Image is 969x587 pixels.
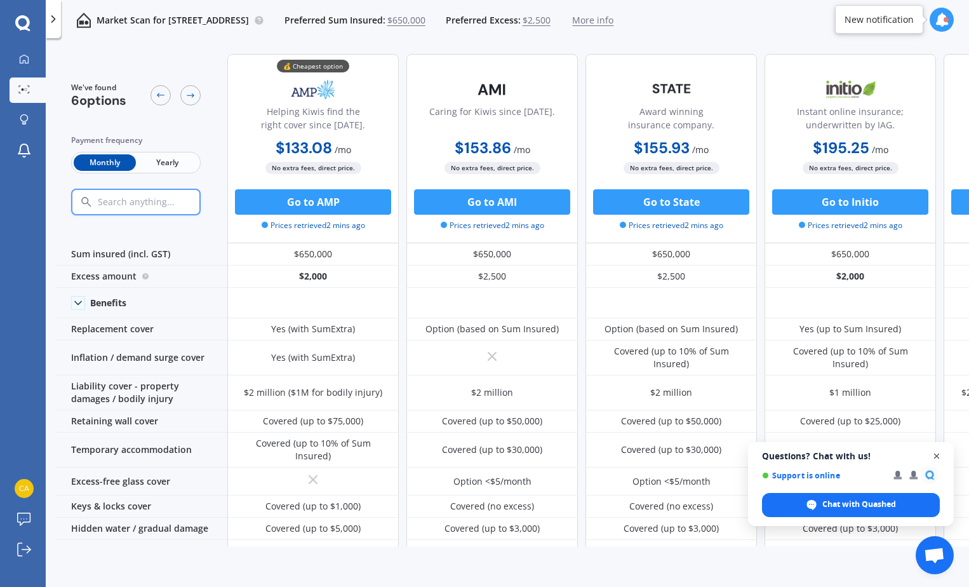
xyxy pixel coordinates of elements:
[284,14,385,27] span: Preferred Sum Insured:
[765,243,936,266] div: $650,000
[71,82,126,93] span: We've found
[238,105,388,137] div: Helping Kiwis find the right cover since [DATE].
[829,386,871,399] div: $1 million
[762,493,940,517] div: Chat with Quashed
[605,323,738,335] div: Option (based on Sum Insured)
[406,266,578,288] div: $2,500
[387,14,425,27] span: $650,000
[56,266,227,288] div: Excess amount
[241,544,385,557] div: Covered (if permanently installed)
[775,105,925,137] div: Instant online insurance; underwritten by IAG.
[620,220,723,231] span: Prices retrieved 2 mins ago
[442,415,542,428] div: Covered (up to $50,000)
[800,544,900,557] div: Covered (up to $45,000)
[271,351,355,364] div: Yes (with SumExtra)
[442,544,542,557] div: Covered (up to $50,000)
[593,189,749,215] button: Go to State
[276,138,332,158] b: $133.08
[596,105,746,137] div: Award winning insurance company.
[595,345,747,370] div: Covered (up to 10% of Sum Insured)
[446,14,521,27] span: Preferred Excess:
[585,266,757,288] div: $2,500
[799,323,901,335] div: Yes (up to Sum Insured)
[762,471,885,480] span: Support is online
[632,475,711,488] div: Option <$5/month
[265,500,361,513] div: Covered (up to $1,000)
[262,220,365,231] span: Prices retrieved 2 mins ago
[136,154,198,171] span: Yearly
[414,189,570,215] button: Go to AMI
[621,415,721,428] div: Covered (up to $50,000)
[765,266,936,288] div: $2,000
[265,162,361,174] span: No extra fees, direct price.
[406,243,578,266] div: $650,000
[692,144,709,156] span: / mo
[624,162,719,174] span: No extra fees, direct price.
[799,220,902,231] span: Prices retrieved 2 mins ago
[808,74,892,105] img: Initio.webp
[650,386,692,399] div: $2 million
[450,74,534,105] img: AMI-text-1.webp
[523,14,551,27] span: $2,500
[845,13,914,26] div: New notification
[629,500,713,513] div: Covered (no excess)
[277,60,349,72] div: 💰 Cheapest option
[621,544,721,557] div: Covered (up to $50,000)
[803,522,898,535] div: Covered (up to $3,000)
[56,375,227,410] div: Liability cover - property damages / bodily injury
[450,500,534,513] div: Covered (no excess)
[634,138,690,158] b: $155.93
[56,318,227,341] div: Replacement cover
[71,134,201,147] div: Payment frequency
[813,138,869,158] b: $195.25
[56,433,227,468] div: Temporary accommodation
[453,475,531,488] div: Option <$5/month
[56,496,227,518] div: Keys & locks cover
[444,522,540,535] div: Covered (up to $3,000)
[629,74,713,104] img: State-text-1.webp
[572,14,613,27] span: More info
[97,196,227,208] input: Search anything...
[624,522,719,535] div: Covered (up to $3,000)
[265,522,361,535] div: Covered (up to $5,000)
[872,144,888,156] span: / mo
[585,243,757,266] div: $650,000
[74,154,136,171] span: Monthly
[56,243,227,266] div: Sum insured (incl. GST)
[244,386,382,399] div: $2 million ($1M for bodily injury)
[71,92,126,109] span: 6 options
[97,14,249,27] p: Market Scan for [STREET_ADDRESS]
[455,138,511,158] b: $153.86
[227,243,399,266] div: $650,000
[237,437,389,462] div: Covered (up to 10% of Sum Insured)
[800,415,900,428] div: Covered (up to $25,000)
[56,468,227,496] div: Excess-free glass cover
[15,479,34,498] img: df0140713f245999ff078d11d89dcbcc
[822,499,896,510] span: Chat with Quashed
[56,410,227,433] div: Retaining wall cover
[774,345,926,370] div: Covered (up to 10% of Sum Insured)
[772,189,928,215] button: Go to Initio
[621,443,721,456] div: Covered (up to $30,000)
[227,266,399,288] div: $2,000
[235,189,391,215] button: Go to AMP
[762,451,940,461] span: Questions? Chat with us!
[271,74,355,105] img: AMP.webp
[803,162,899,174] span: No extra fees, direct price.
[90,297,126,309] div: Benefits
[56,540,227,562] div: Recreational features
[929,449,945,464] span: Close chat
[56,341,227,375] div: Inflation / demand surge cover
[429,105,555,137] div: Caring for Kiwis since [DATE].
[56,518,227,540] div: Hidden water / gradual damage
[271,323,355,335] div: Yes (with SumExtra)
[425,323,559,335] div: Option (based on Sum Insured)
[471,386,513,399] div: $2 million
[335,144,351,156] span: / mo
[76,13,91,28] img: home-and-contents.b802091223b8502ef2dd.svg
[444,162,540,174] span: No extra fees, direct price.
[441,220,544,231] span: Prices retrieved 2 mins ago
[263,415,363,428] div: Covered (up to $75,000)
[916,536,954,574] div: Open chat
[442,443,542,456] div: Covered (up to $30,000)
